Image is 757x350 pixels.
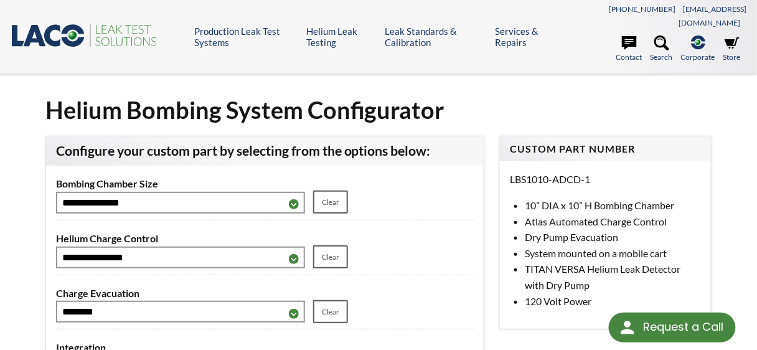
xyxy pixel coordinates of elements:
[681,51,715,63] span: Corporate
[385,26,486,48] a: Leak Standards & Calibration
[313,245,348,268] a: Clear
[313,191,348,214] a: Clear
[651,35,673,63] a: Search
[510,171,701,187] p: LBS1010-ADCD-1
[306,26,375,48] a: Helium Leak Testing
[313,300,348,323] a: Clear
[194,26,297,48] a: Production Leak Test Systems
[723,35,741,63] a: Store
[56,143,474,160] h3: Configure your custom part by selecting from the options below:
[679,4,747,27] a: [EMAIL_ADDRESS][DOMAIN_NAME]
[495,26,560,48] a: Services & Repairs
[616,35,642,63] a: Contact
[525,245,701,262] li: System mounted on a mobile cart
[525,214,701,230] li: Atlas Automated Charge Control
[525,197,701,214] li: 10” DIA x 10” H Bombing Chamber
[56,285,474,301] label: Charge Evacuation
[510,143,701,156] h4: Custom Part Number
[525,229,701,245] li: Dry Pump Evacuation
[56,176,474,192] label: Bombing Chamber Size
[609,4,676,14] a: [PHONE_NUMBER]
[525,261,701,293] li: TITAN VERSA Helium Leak Detector with Dry Pump
[618,318,637,338] img: round button
[45,95,712,125] h1: Helium Bombing System Configurator
[525,293,701,310] li: 120 Volt Power
[609,313,736,343] div: Request a Call
[56,230,474,247] label: Helium Charge Control
[643,313,723,341] div: Request a Call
